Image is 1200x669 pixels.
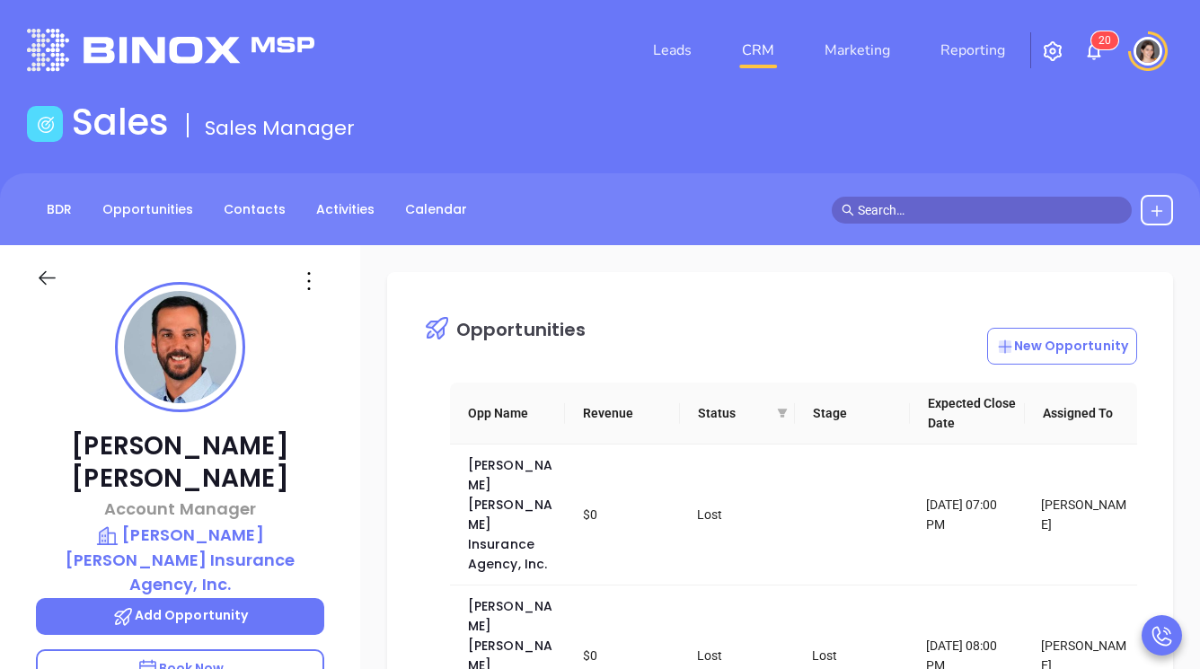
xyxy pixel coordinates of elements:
div: Lost [697,505,787,524]
img: iconNotification [1083,40,1105,62]
input: Search… [858,200,1122,220]
img: profile-user [124,291,236,403]
img: logo [27,29,314,71]
span: Status [698,403,770,423]
div: [PERSON_NAME] [1041,495,1131,534]
div: [DATE] 07:00 PM [926,495,1016,534]
span: 2 [1099,34,1105,47]
a: Contacts [213,195,296,224]
img: iconSetting [1042,40,1063,62]
span: filter [777,408,788,418]
span: Add Opportunity [112,606,249,624]
a: Opportunities [92,195,204,224]
div: Lost [697,646,787,665]
th: Stage [795,383,910,445]
a: BDR [36,195,83,224]
p: New Opportunity [996,337,1129,356]
span: Sales Manager [205,114,355,142]
img: user [1134,37,1162,66]
span: search [842,204,854,216]
th: Expected Close Date [910,383,1025,445]
div: $0 [583,646,673,665]
a: Leads [646,32,699,68]
a: Marketing [817,32,897,68]
span: filter [773,400,791,427]
a: Reporting [933,32,1012,68]
a: CRM [735,32,781,68]
a: Calendar [394,195,478,224]
div: Opportunities [456,321,586,339]
div: $0 [583,505,673,524]
a: [PERSON_NAME] [PERSON_NAME] Insurance Agency, Inc. [36,523,324,596]
p: Account Manager [36,497,324,521]
th: Revenue [565,383,680,445]
p: [PERSON_NAME] [PERSON_NAME] [36,430,324,495]
a: [PERSON_NAME] [PERSON_NAME] Insurance Agency, Inc. [468,456,552,573]
div: Lost [812,646,902,665]
h1: Sales [72,101,169,144]
th: Assigned To [1025,383,1140,445]
sup: 20 [1091,31,1118,49]
a: Activities [305,195,385,224]
span: 0 [1105,34,1111,47]
th: Opp Name [450,383,565,445]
